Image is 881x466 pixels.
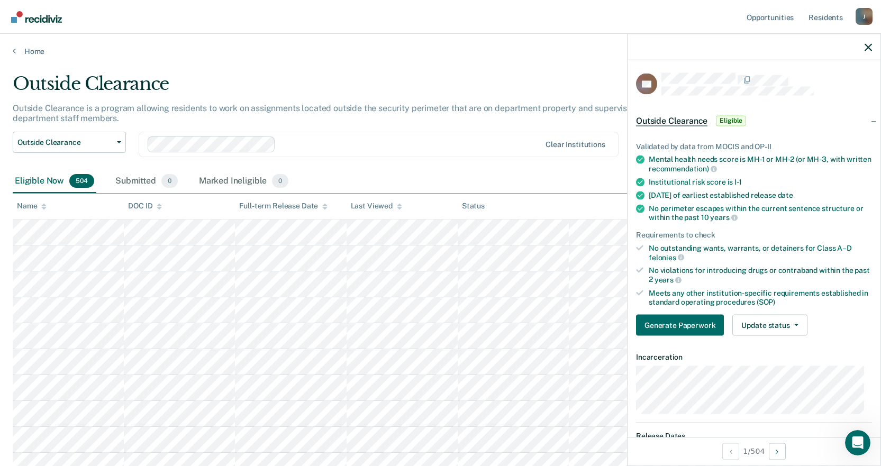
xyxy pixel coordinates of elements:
button: Previous Opportunity [722,443,739,460]
div: Full-term Release Date [239,202,328,211]
div: Marked Ineligible [197,170,291,193]
span: 0 [272,174,288,188]
div: No perimeter escapes within the current sentence structure or within the past 10 [649,204,872,222]
button: Profile dropdown button [856,8,873,25]
img: Recidiviz [11,11,62,23]
div: Meets any other institution-specific requirements established in standard operating procedures [649,288,872,306]
span: Outside Clearance [636,115,707,126]
div: No outstanding wants, warrants, or detainers for Class A–D [649,243,872,261]
div: Institutional risk score is [649,177,872,186]
span: years [710,213,737,222]
span: 504 [69,174,94,188]
div: Mental health needs score is MH-1 or MH-2 (or MH-3, with written [649,155,872,173]
div: Submitted [113,170,180,193]
iframe: Intercom live chat [845,430,870,455]
div: Eligible Now [13,170,96,193]
span: years [655,275,682,284]
div: 1 / 504 [628,437,880,465]
p: Outside Clearance is a program allowing residents to work on assignments located outside the secu... [13,103,649,123]
button: Update status [732,315,807,336]
div: Outside ClearanceEligible [628,104,880,138]
span: (SOP) [757,297,775,306]
span: Eligible [716,115,746,126]
div: Clear institutions [546,140,605,149]
a: Home [13,47,868,56]
span: 0 [161,174,178,188]
button: Generate Paperwork [636,315,724,336]
span: felonies [649,253,684,261]
div: No violations for introducing drugs or contraband within the past 2 [649,266,872,284]
span: date [778,190,793,199]
div: DOC ID [128,202,162,211]
div: Validated by data from MOCIS and OP-II [636,142,872,151]
button: Next Opportunity [769,443,786,460]
div: Last Viewed [351,202,402,211]
div: [DATE] of earliest established release [649,190,872,199]
dt: Release Dates [636,432,872,441]
div: Name [17,202,47,211]
dt: Incarceration [636,353,872,362]
div: J [856,8,873,25]
div: Outside Clearance [13,73,674,103]
span: recommendation) [649,164,717,172]
div: Requirements to check [636,231,872,240]
span: Outside Clearance [17,138,113,147]
div: Status [462,202,485,211]
span: I-1 [734,177,742,186]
